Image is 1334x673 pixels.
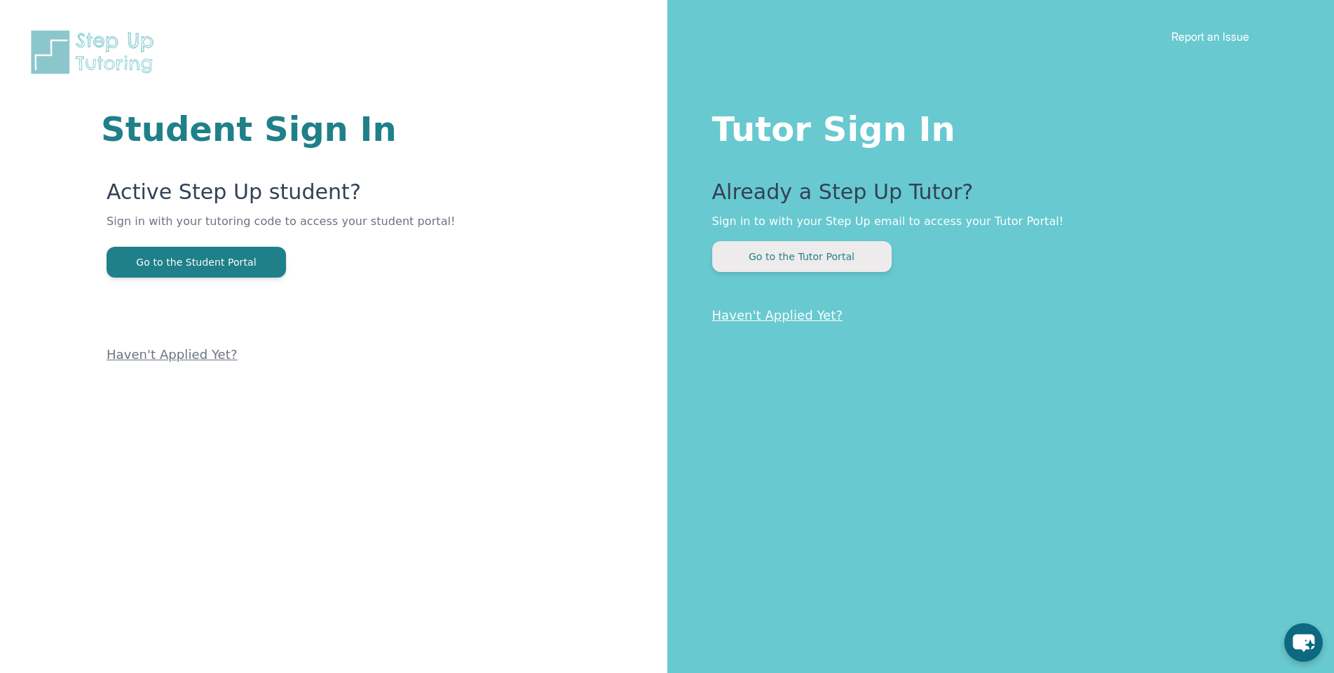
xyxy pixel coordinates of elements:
[107,247,286,278] button: Go to the Student Portal
[712,250,892,263] a: Go to the Tutor Portal
[107,213,499,247] p: Sign in with your tutoring code to access your student portal!
[107,255,286,268] a: Go to the Student Portal
[712,107,1279,146] h1: Tutor Sign In
[107,179,499,213] p: Active Step Up student?
[107,347,238,362] a: Haven't Applied Yet?
[712,241,892,272] button: Go to the Tutor Portal
[1284,623,1323,662] button: chat-button
[101,112,499,146] h1: Student Sign In
[712,308,843,322] a: Haven't Applied Yet?
[712,179,1279,213] p: Already a Step Up Tutor?
[1171,29,1249,43] a: Report an Issue
[28,28,163,76] img: Step Up Tutoring horizontal logo
[712,213,1279,230] p: Sign in to with your Step Up email to access your Tutor Portal!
